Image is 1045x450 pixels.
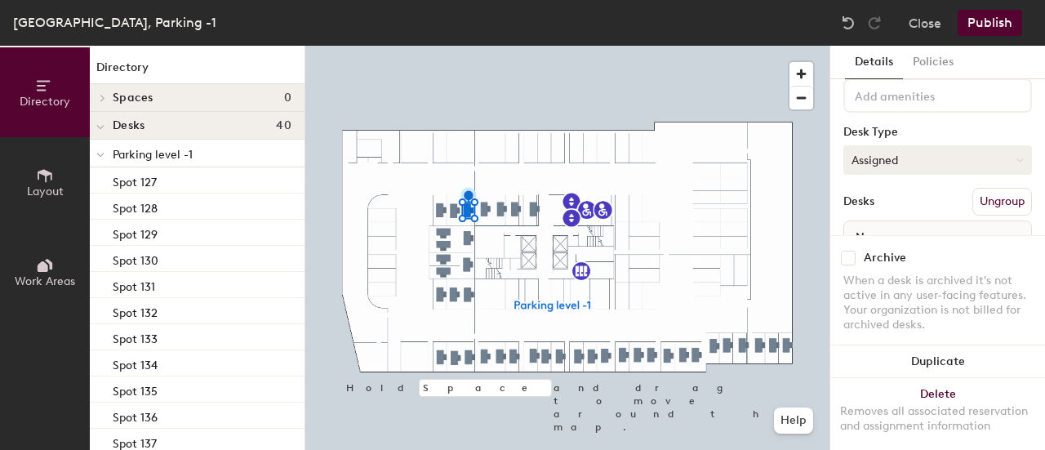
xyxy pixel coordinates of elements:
[843,145,1032,175] button: Assigned
[113,301,158,320] p: Spot 132
[90,59,305,84] h1: Directory
[866,15,883,31] img: Redo
[843,126,1032,139] div: Desk Type
[852,85,998,105] input: Add amenities
[843,274,1032,332] div: When a desk is archived it's not active in any user-facing features. Your organization is not bil...
[847,223,897,252] span: Name
[843,195,874,208] div: Desks
[113,197,158,216] p: Spot 128
[13,12,216,33] div: [GEOGRAPHIC_DATA], Parking -1
[958,10,1022,36] button: Publish
[113,249,158,268] p: Spot 130
[113,380,158,399] p: Spot 135
[830,345,1045,378] button: Duplicate
[20,95,70,109] span: Directory
[27,185,64,198] span: Layout
[113,171,157,189] p: Spot 127
[113,148,193,162] span: Parking level -1
[864,252,906,265] div: Archive
[284,91,291,105] span: 0
[972,188,1032,216] button: Ungroup
[840,15,856,31] img: Undo
[830,378,1045,450] button: DeleteRemoves all associated reservation and assignment information
[15,274,75,288] span: Work Areas
[113,354,158,372] p: Spot 134
[840,404,1035,434] div: Removes all associated reservation and assignment information
[845,46,903,79] button: Details
[113,91,153,105] span: Spaces
[909,10,941,36] button: Close
[113,223,158,242] p: Spot 129
[276,119,291,132] span: 40
[113,275,155,294] p: Spot 131
[113,119,145,132] span: Desks
[113,327,158,346] p: Spot 133
[903,46,963,79] button: Policies
[113,406,158,425] p: Spot 136
[774,408,813,434] button: Help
